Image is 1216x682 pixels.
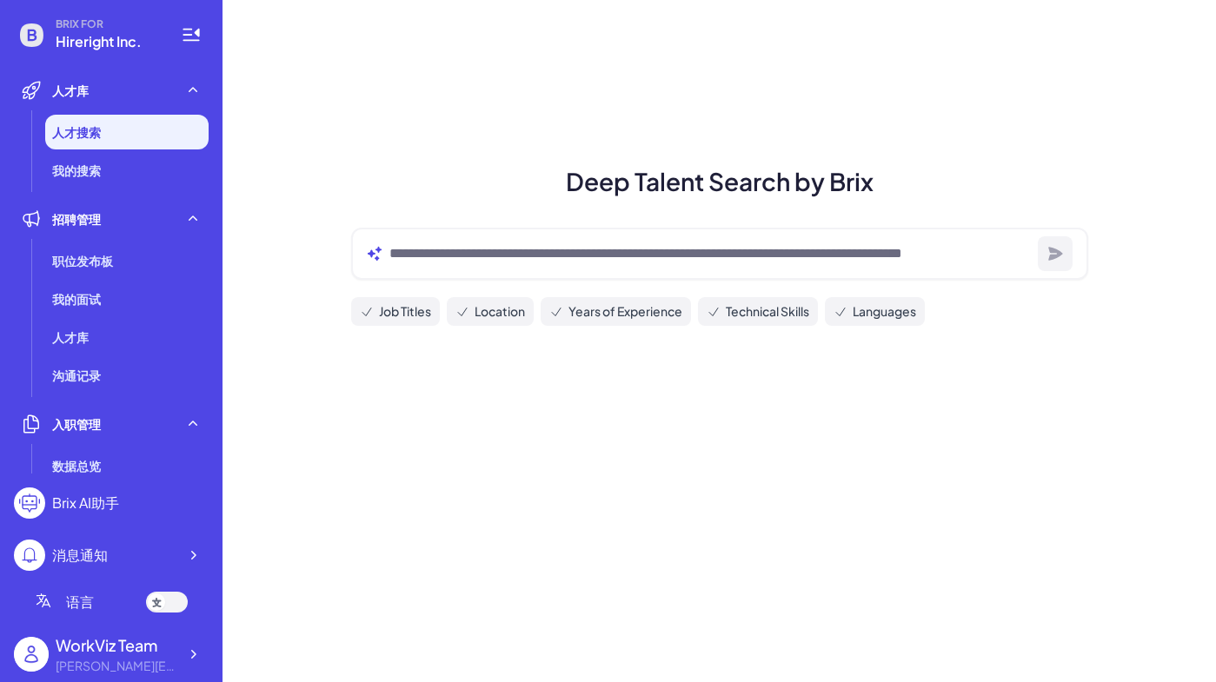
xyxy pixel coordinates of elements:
span: Location [475,302,525,321]
div: Brix AI助手 [52,493,119,513]
div: WorkViz Team [56,633,177,657]
h1: Deep Talent Search by Brix [330,163,1109,200]
span: 招聘管理 [52,210,101,228]
span: Languages [853,302,916,321]
span: Hireright Inc. [56,31,160,52]
div: 消息通知 [52,545,108,566]
span: 人才搜索 [52,123,101,141]
span: Technical Skills [726,302,809,321]
div: alex@joinbrix.com [56,657,177,675]
span: 人才库 [52,328,89,346]
span: BRIX FOR [56,17,160,31]
span: 语言 [66,592,94,612]
span: Years of Experience [568,302,682,321]
span: 入职管理 [52,415,101,433]
span: 我的面试 [52,290,101,308]
span: 我的搜索 [52,162,101,179]
span: 人才库 [52,82,89,99]
span: Job Titles [379,302,431,321]
span: 沟通记录 [52,367,101,384]
span: 数据总览 [52,457,101,474]
span: 职位发布板 [52,252,113,269]
img: user_logo.png [14,637,49,672]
